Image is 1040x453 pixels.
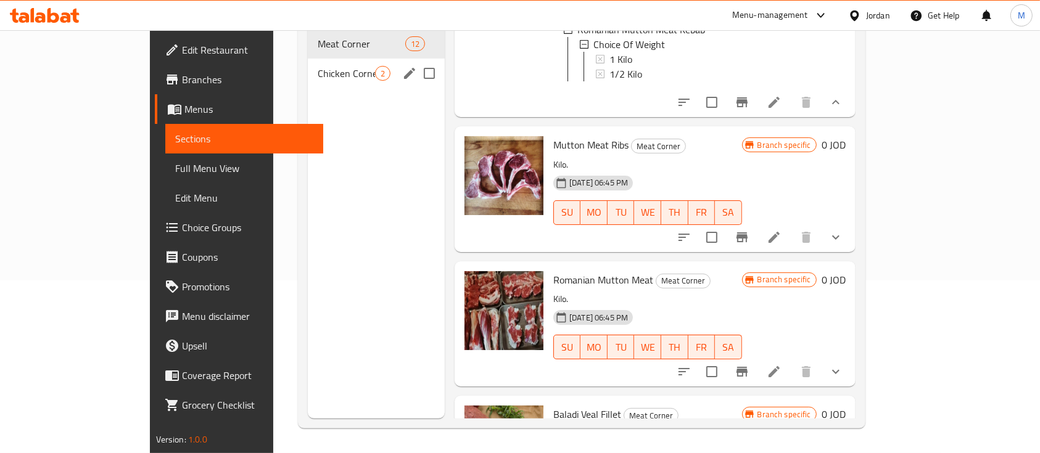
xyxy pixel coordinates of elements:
span: Branch specific [753,409,816,420]
span: SA [720,338,737,356]
div: Meat Corner [624,408,679,423]
button: FR [688,335,716,359]
a: Full Menu View [165,153,324,183]
span: WE [639,203,656,221]
button: SA [715,200,742,225]
svg: Show Choices [828,95,843,110]
nav: Menu sections [308,24,445,93]
button: MO [580,335,608,359]
button: SU [553,200,580,225]
span: 1/2 Kilo [609,67,642,81]
span: Edit Menu [175,190,314,205]
button: MO [580,200,608,225]
span: 1.0.0 [189,431,208,447]
button: TH [661,335,688,359]
span: 12 [406,38,424,50]
button: SA [715,335,742,359]
h6: 0 JOD [822,406,846,423]
span: Meat Corner [632,139,685,153]
span: Choice Groups [182,220,314,235]
a: Grocery Checklist [155,390,324,420]
span: Select to update [699,359,725,385]
span: Baladi Veal Fillet [553,405,621,423]
a: Menu disclaimer [155,301,324,331]
a: Upsell [155,331,324,361]
span: [DATE] 06:45 PM [564,312,633,324]
a: Edit menu item [767,230,782,245]
button: WE [634,335,661,359]
span: Meat Corner [318,36,405,51]
span: Upsell [182,338,314,353]
p: Kilo. [553,292,742,307]
span: Romanian Mutton Meat [553,271,653,289]
span: Menus [184,102,314,116]
a: Branches [155,65,324,94]
button: edit [400,64,419,83]
button: SU [553,335,580,359]
svg: Show Choices [828,230,843,245]
div: Jordan [866,9,890,22]
span: Coverage Report [182,368,314,383]
a: Sections [165,124,324,153]
span: Chicken Corner [318,66,375,81]
button: sort-choices [669,88,699,117]
a: Promotions [155,272,324,301]
button: show more [821,222,851,252]
button: Branch-specific-item [727,222,757,252]
button: TU [608,335,635,359]
a: Edit Restaurant [155,35,324,65]
a: Choice Groups [155,213,324,242]
span: Edit Restaurant [182,43,314,57]
span: Version: [156,431,186,447]
span: Branches [182,72,314,87]
button: sort-choices [669,357,699,386]
button: Branch-specific-item [727,88,757,117]
a: Coupons [155,242,324,272]
img: Mutton Meat Ribs [464,136,543,215]
button: FR [688,200,716,225]
span: Meat Corner [624,409,678,423]
button: WE [634,200,661,225]
a: Edit menu item [767,364,782,379]
a: Edit Menu [165,183,324,213]
span: SU [559,203,576,221]
span: TU [613,203,630,221]
h6: 0 JOD [822,271,846,288]
div: Menu-management [732,8,808,23]
span: TH [666,338,683,356]
p: Kilo. [553,157,742,173]
span: Grocery Checklist [182,398,314,412]
button: Branch-specific-item [727,357,757,386]
span: SU [559,338,576,356]
span: [DATE] 06:45 PM [564,177,633,189]
span: 2 [376,68,390,80]
span: Promotions [182,279,314,294]
div: Meat Corner [631,139,686,153]
button: delete [791,357,821,386]
span: FR [693,203,711,221]
span: Branch specific [753,139,816,151]
span: Sections [175,131,314,146]
a: Coverage Report [155,361,324,390]
div: Chicken Corner2edit [308,59,445,88]
span: Select to update [699,224,725,250]
span: Mutton Meat Ribs [553,136,629,154]
button: TH [661,200,688,225]
h6: 0 JOD [822,136,846,153]
span: M [1018,9,1025,22]
span: Select to update [699,89,725,115]
span: Menu disclaimer [182,309,314,324]
a: Menus [155,94,324,124]
span: WE [639,338,656,356]
span: Branch specific [753,274,816,285]
span: MO [585,338,603,356]
svg: Show Choices [828,364,843,379]
span: SA [720,203,737,221]
div: Meat Corner [656,274,711,288]
button: delete [791,88,821,117]
span: Full Menu View [175,161,314,176]
span: Coupons [182,250,314,264]
div: Meat Corner12 [308,29,445,59]
span: Meat Corner [656,274,710,288]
